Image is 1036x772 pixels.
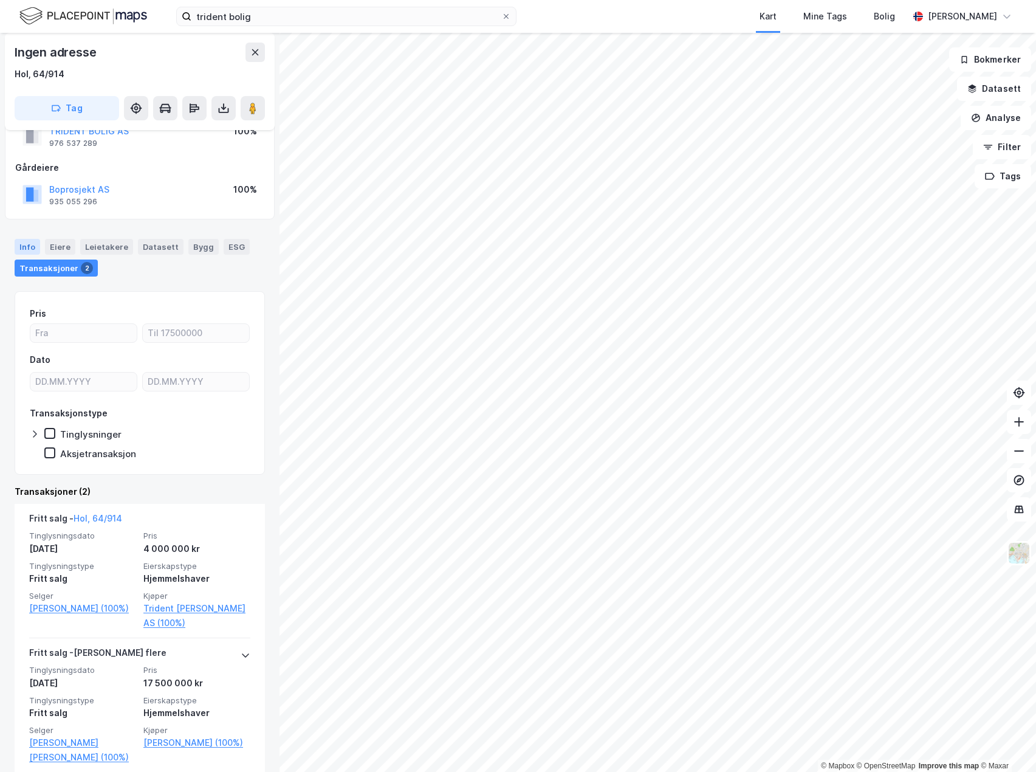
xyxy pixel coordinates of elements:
[143,373,249,391] input: DD.MM.YYYY
[975,714,1036,772] div: Kontrollprogram for chat
[143,665,250,675] span: Pris
[919,762,979,770] a: Improve this map
[928,9,997,24] div: [PERSON_NAME]
[29,511,122,531] div: Fritt salg -
[60,429,122,440] div: Tinglysninger
[957,77,1031,101] button: Datasett
[143,324,249,342] input: Til 17500000
[973,135,1031,159] button: Filter
[29,591,136,601] span: Selger
[138,239,184,255] div: Datasett
[29,571,136,586] div: Fritt salg
[29,676,136,691] div: [DATE]
[19,5,147,27] img: logo.f888ab2527a4732fd821a326f86c7f29.svg
[30,306,46,321] div: Pris
[949,47,1031,72] button: Bokmerker
[143,571,250,586] div: Hjemmelshaver
[143,706,250,720] div: Hjemmelshaver
[233,124,257,139] div: 100%
[60,448,136,460] div: Aksjetransaksjon
[857,762,916,770] a: OpenStreetMap
[15,484,265,499] div: Transaksjoner (2)
[45,239,75,255] div: Eiere
[29,601,136,616] a: [PERSON_NAME] (100%)
[49,139,97,148] div: 976 537 289
[961,106,1031,130] button: Analyse
[143,695,250,706] span: Eierskapstype
[29,706,136,720] div: Fritt salg
[30,373,137,391] input: DD.MM.YYYY
[143,542,250,556] div: 4 000 000 kr
[143,601,250,630] a: Trident [PERSON_NAME] AS (100%)
[143,531,250,541] span: Pris
[975,714,1036,772] iframe: Chat Widget
[29,561,136,571] span: Tinglysningstype
[30,353,50,367] div: Dato
[760,9,777,24] div: Kart
[15,160,264,175] div: Gårdeiere
[803,9,847,24] div: Mine Tags
[29,736,136,765] a: [PERSON_NAME] [PERSON_NAME] (100%)
[1007,542,1031,565] img: Z
[15,239,40,255] div: Info
[29,725,136,736] span: Selger
[29,531,136,541] span: Tinglysningsdato
[29,646,166,665] div: Fritt salg - [PERSON_NAME] flere
[224,239,250,255] div: ESG
[191,7,501,26] input: Søk på adresse, matrikkel, gårdeiere, leietakere eller personer
[49,197,97,207] div: 935 055 296
[975,164,1031,188] button: Tags
[29,695,136,706] span: Tinglysningstype
[821,762,854,770] a: Mapbox
[188,239,219,255] div: Bygg
[74,513,122,523] a: Hol, 64/914
[874,9,895,24] div: Bolig
[29,542,136,556] div: [DATE]
[143,561,250,571] span: Eierskapstype
[15,96,119,120] button: Tag
[80,239,133,255] div: Leietakere
[30,406,108,421] div: Transaksjonstype
[15,43,98,62] div: Ingen adresse
[15,260,98,277] div: Transaksjoner
[81,262,93,274] div: 2
[143,736,250,750] a: [PERSON_NAME] (100%)
[143,591,250,601] span: Kjøper
[143,676,250,691] div: 17 500 000 kr
[143,725,250,736] span: Kjøper
[233,182,257,197] div: 100%
[30,324,137,342] input: Fra
[29,665,136,675] span: Tinglysningsdato
[15,67,64,81] div: Hol, 64/914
